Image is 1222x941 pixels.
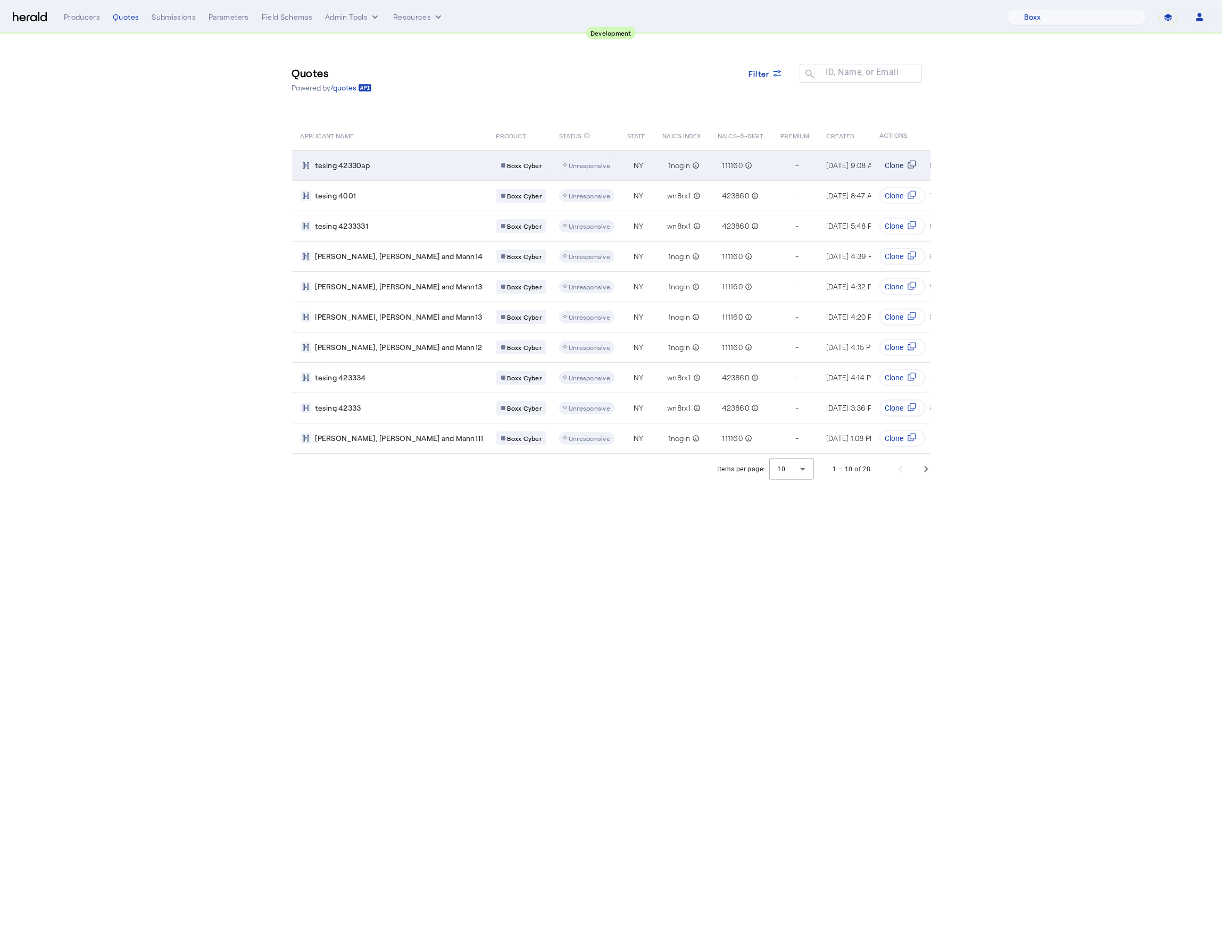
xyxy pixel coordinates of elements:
span: Boxx Cyber [508,161,542,170]
span: [DATE] 5:48 PM [826,221,878,230]
img: Herald Logo [13,12,47,22]
mat-icon: info_outline [743,281,752,292]
span: - [795,312,799,322]
span: Unresponsive [569,313,610,321]
span: 1nogln [668,433,691,444]
span: NY [634,433,644,444]
span: Unresponsive [569,253,610,260]
span: [PERSON_NAME], [PERSON_NAME] and Mann13 [315,312,483,322]
mat-icon: info_outline [690,160,700,171]
span: APPLICANT NAME [301,130,354,140]
span: Boxx Cyber [508,404,542,412]
mat-icon: info_outline [743,312,752,322]
span: Boxx Cyber [508,222,542,230]
p: Powered by [292,82,372,93]
span: [PERSON_NAME], [PERSON_NAME] and Mann14 [315,251,483,262]
mat-icon: info_outline [691,403,701,413]
span: Clone [885,403,904,413]
span: Boxx Cyber [508,434,542,443]
button: Clone [880,369,926,386]
span: NY [634,403,644,413]
span: STATE [627,130,645,140]
span: Boxx Cyber [508,373,542,382]
mat-icon: info_outline [749,403,759,413]
span: CREATED [826,130,855,140]
mat-icon: info_outline [691,221,701,231]
span: - [795,403,799,413]
div: Development [586,27,636,39]
div: Parameters [209,12,249,22]
span: tesing 42333 [315,403,361,413]
span: NY [634,251,644,262]
span: - [795,190,799,201]
span: PRODUCT [496,130,527,140]
mat-icon: info_outline [743,251,752,262]
span: Boxx Cyber [508,343,542,352]
button: Filter [740,64,791,83]
span: NY [634,160,644,171]
span: NY [634,342,644,353]
div: Field Schemas [262,12,313,22]
span: [DATE] 8:47 AM [826,191,878,200]
mat-icon: info_outline [690,251,700,262]
span: 111160 [722,160,743,171]
th: ACTIONS [871,120,930,150]
div: Producers [64,12,100,22]
span: Clone [885,342,904,353]
span: wn8rx1 [667,403,691,413]
span: Boxx Cyber [508,313,542,321]
span: 1nogln [668,312,691,322]
span: NAICS INDEX [662,130,701,140]
div: Submissions [152,12,196,22]
span: Clone [885,221,904,231]
span: Clone [885,160,904,171]
span: NY [634,372,644,383]
div: Items per page: [718,464,765,474]
span: tesing 4001 [315,190,356,201]
span: [DATE] 4:14 PM [826,373,877,382]
span: NY [634,312,644,322]
span: [PERSON_NAME], [PERSON_NAME] and Mann12 [315,342,483,353]
mat-label: ID, Name, or Email [826,68,899,78]
span: tesing 4233331 [315,221,369,231]
button: Clone [880,339,926,356]
span: - [795,251,799,262]
span: tesing 42330ap [315,160,370,171]
span: Clone [885,372,904,383]
span: 111160 [722,433,743,444]
span: Boxx Cyber [508,191,542,200]
span: Filter [749,68,770,79]
button: Clone [880,218,926,235]
span: Unresponsive [569,404,610,412]
span: [DATE] 4:15 PM [826,343,877,352]
span: - [795,342,799,353]
mat-icon: info_outline [743,433,752,444]
span: 1nogln [668,160,691,171]
span: tesing 423334 [315,372,366,383]
span: Clone [885,312,904,322]
span: Unresponsive [569,435,610,442]
h3: Quotes [292,65,372,80]
div: Quotes [113,12,139,22]
span: Clone [885,190,904,201]
div: 1 – 10 of 28 [833,464,871,474]
button: Clone [880,278,926,295]
button: Clone [880,248,926,265]
button: Clone [880,157,926,174]
span: 1nogln [668,251,691,262]
span: - [795,281,799,292]
button: Clone [880,187,926,204]
span: Unresponsive [569,162,610,169]
button: Next page [913,456,939,482]
span: 111160 [722,281,743,292]
span: [PERSON_NAME], [PERSON_NAME] and Mann111 [315,433,484,444]
span: wn8rx1 [667,190,691,201]
span: wn8rx1 [667,372,691,383]
button: Resources dropdown menu [393,12,444,22]
span: PREMIUM [781,130,810,140]
button: Clone [880,399,926,417]
mat-icon: info_outline [691,372,701,383]
span: 111160 [722,251,743,262]
span: Unresponsive [569,192,610,199]
span: - [795,160,799,171]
